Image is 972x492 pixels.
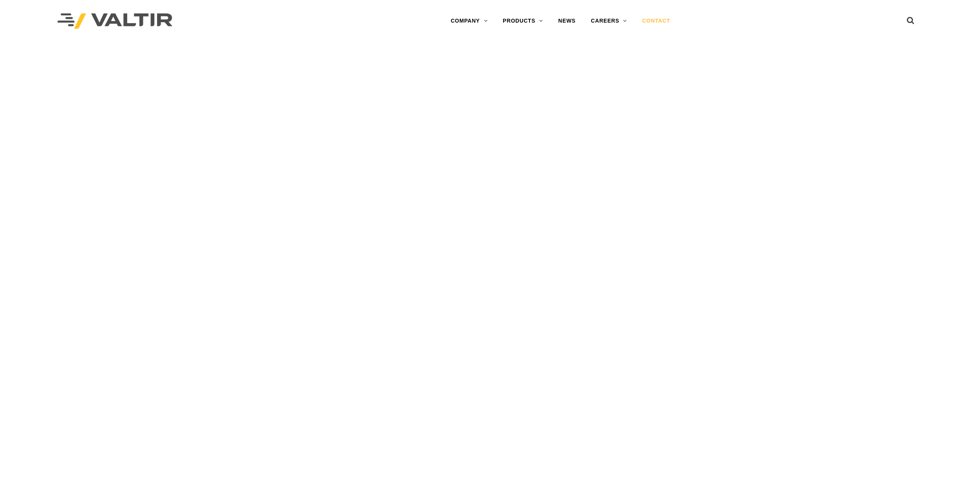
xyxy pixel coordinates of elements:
[57,13,172,29] img: Valtir
[443,13,495,29] a: COMPANY
[583,13,634,29] a: CAREERS
[551,13,583,29] a: NEWS
[634,13,678,29] a: CONTACT
[495,13,551,29] a: PRODUCTS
